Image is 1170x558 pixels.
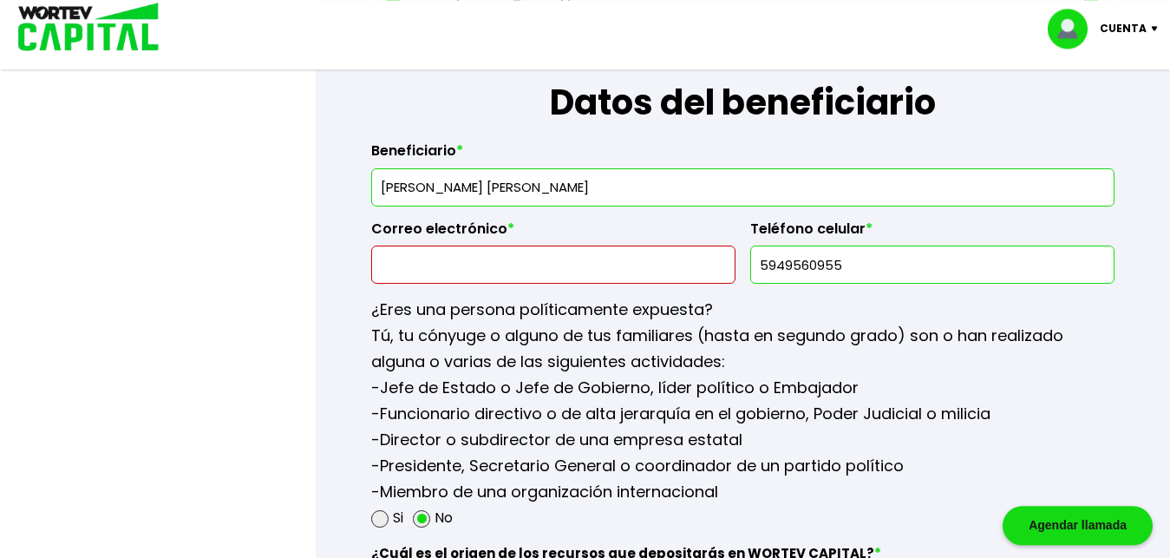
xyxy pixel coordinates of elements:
label: Correo electrónico [371,220,735,246]
label: Si [393,505,403,531]
img: icon-down [1147,26,1170,31]
p: ¿Eres una persona políticamente expuesta? [371,297,1114,323]
label: Beneficiario [371,142,1114,168]
label: Teléfono celular [750,220,1114,246]
p: Cuenta [1100,16,1147,42]
p: Tú, tu cónyuge o alguno de tus familiares (hasta en segundo grado) son o han realizado alguna o v... [371,323,1114,375]
img: profile-image [1048,9,1100,49]
label: No [435,505,453,531]
input: 10 dígitos [758,246,1107,283]
h1: Datos del beneficiario [371,24,1114,128]
p: -Jefe de Estado o Jefe de Gobierno, líder político o Embajador -Funcionario directivo o de alta j... [371,375,1114,505]
div: Agendar llamada [1003,506,1153,545]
